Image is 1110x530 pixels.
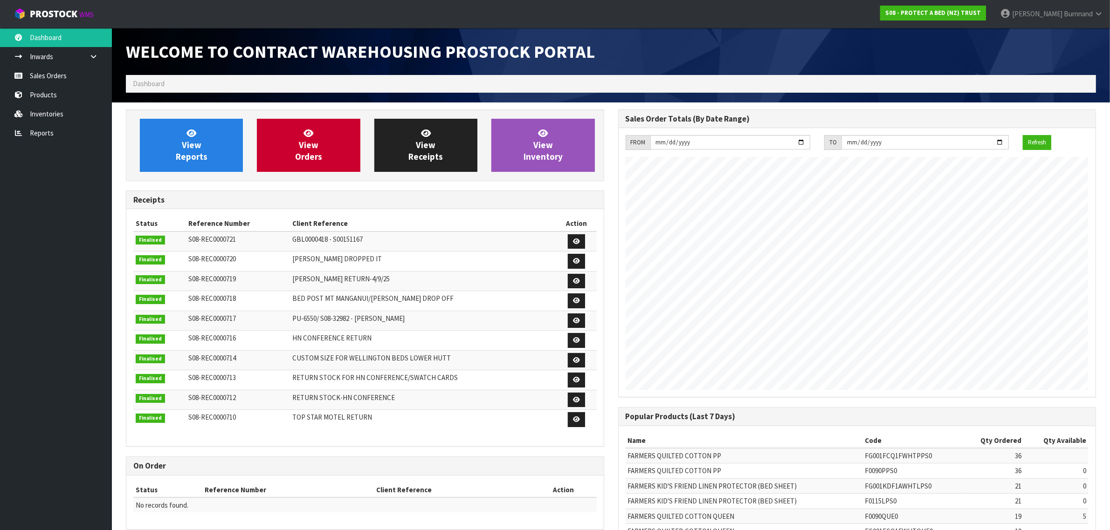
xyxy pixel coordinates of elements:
[626,463,862,478] td: FARMERS QUILTED COTTON PP
[136,374,165,383] span: Finalised
[136,315,165,324] span: Finalised
[257,119,360,172] a: ViewOrders
[189,294,236,303] span: S08-REC0000718
[961,448,1024,463] td: 36
[1024,478,1089,493] td: 0
[79,10,94,19] small: WMS
[626,135,650,150] div: FROM
[626,412,1089,421] h3: Popular Products (Last 7 Days)
[862,478,962,493] td: FG001KDF1AWHTLPS0
[136,334,165,344] span: Finalised
[408,128,443,163] span: View Receipts
[136,295,165,304] span: Finalised
[961,494,1024,509] td: 21
[176,128,207,163] span: View Reports
[1012,9,1062,18] span: [PERSON_NAME]
[136,394,165,403] span: Finalised
[862,448,962,463] td: FG001FCQ1FWHTPPS0
[189,413,236,421] span: S08-REC0000710
[626,494,862,509] td: FARMERS KID'S FRIEND LINEN PROTECTOR (BED SHEET)
[292,413,372,421] span: TOP STAR MOTEL RETURN
[136,414,165,423] span: Finalised
[189,314,236,323] span: S08-REC0000717
[626,433,862,448] th: Name
[626,478,862,493] td: FARMERS KID'S FRIEND LINEN PROTECTOR (BED SHEET)
[374,482,530,497] th: Client Reference
[202,482,374,497] th: Reference Number
[862,433,962,448] th: Code
[290,216,557,231] th: Client Reference
[126,41,595,62] span: Welcome to Contract Warehousing ProStock Portal
[189,393,236,402] span: S08-REC0000712
[491,119,594,172] a: ViewInventory
[862,509,962,523] td: F0090QUE0
[292,333,372,342] span: HN CONFERENCE RETURN
[1024,463,1089,478] td: 0
[292,314,405,323] span: PU-6550/ S08-32982 - [PERSON_NAME]
[136,255,165,265] span: Finalised
[961,509,1024,523] td: 19
[626,115,1089,123] h3: Sales Order Totals (By Date Range)
[292,235,363,244] span: GBL0000418 - S00151167
[824,135,841,150] div: TO
[30,8,77,20] span: ProStock
[140,119,243,172] a: ViewReports
[14,8,26,20] img: cube-alt.png
[136,354,165,364] span: Finalised
[292,254,382,263] span: [PERSON_NAME] DROPPED IT
[1064,9,1093,18] span: Burnnand
[292,274,390,283] span: [PERSON_NAME] RETURN-4/9/25
[133,216,186,231] th: Status
[530,482,597,497] th: Action
[1023,135,1051,150] button: Refresh
[961,478,1024,493] td: 21
[961,433,1024,448] th: Qty Ordered
[133,462,597,470] h3: On Order
[885,9,981,17] strong: S08 - PROTECT A BED (NZ) TRUST
[1024,509,1089,523] td: 5
[133,79,165,88] span: Dashboard
[189,353,236,362] span: S08-REC0000714
[133,497,597,512] td: No records found.
[292,294,454,303] span: BED POST MT MANGANUI/[PERSON_NAME] DROP OFF
[295,128,322,163] span: View Orders
[374,119,477,172] a: ViewReceipts
[136,275,165,285] span: Finalised
[292,393,395,402] span: RETURN STOCK-HN CONFERENCE
[961,463,1024,478] td: 36
[136,236,165,245] span: Finalised
[189,373,236,382] span: S08-REC0000713
[292,373,458,382] span: RETURN STOCK FOR HN CONFERENCE/SWATCH CARDS
[862,463,962,478] td: F0090PPS0
[189,274,236,283] span: S08-REC0000719
[1024,433,1089,448] th: Qty Available
[189,235,236,244] span: S08-REC0000721
[524,128,563,163] span: View Inventory
[556,216,596,231] th: Action
[186,216,290,231] th: Reference Number
[626,448,862,463] td: FARMERS QUILTED COTTON PP
[133,482,202,497] th: Status
[626,509,862,523] td: FARMERS QUILTED COTTON QUEEN
[1024,494,1089,509] td: 0
[189,333,236,342] span: S08-REC0000716
[862,494,962,509] td: F0115LPS0
[133,196,597,204] h3: Receipts
[292,353,451,362] span: CUSTOM SIZE FOR WELLINGTON BEDS LOWER HUTT
[189,254,236,263] span: S08-REC0000720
